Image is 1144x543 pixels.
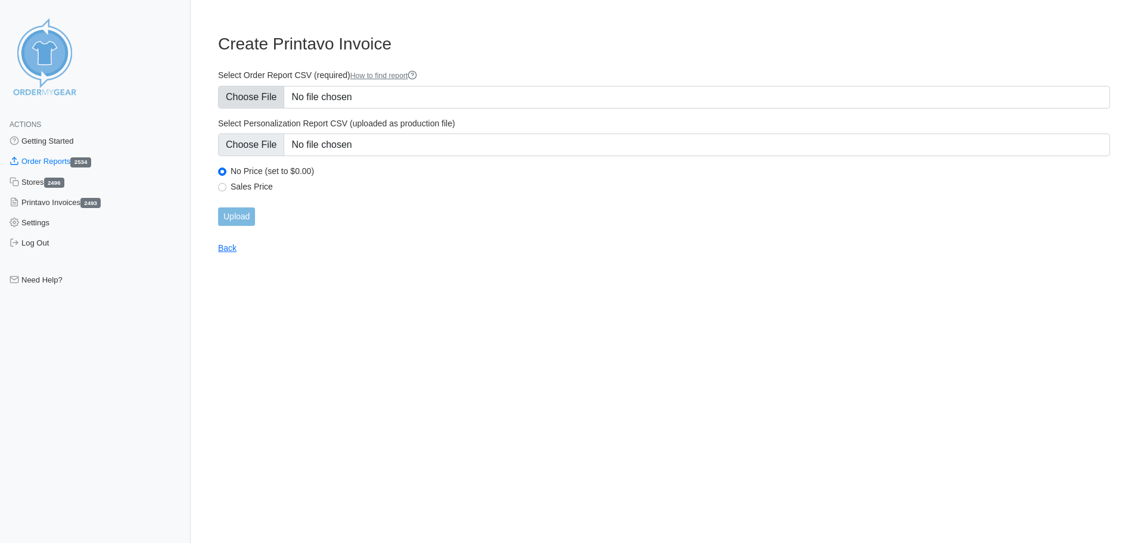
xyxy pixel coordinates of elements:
[218,70,1110,81] label: Select Order Report CSV (required)
[218,207,255,226] input: Upload
[80,198,101,208] span: 2493
[231,166,1110,176] label: No Price (set to $0.00)
[218,118,1110,129] label: Select Personalization Report CSV (uploaded as production file)
[350,72,418,80] a: How to find report
[70,157,91,167] span: 2534
[44,178,64,188] span: 2496
[231,181,1110,192] label: Sales Price
[218,34,1110,54] h3: Create Printavo Invoice
[10,120,41,129] span: Actions
[218,243,237,253] a: Back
